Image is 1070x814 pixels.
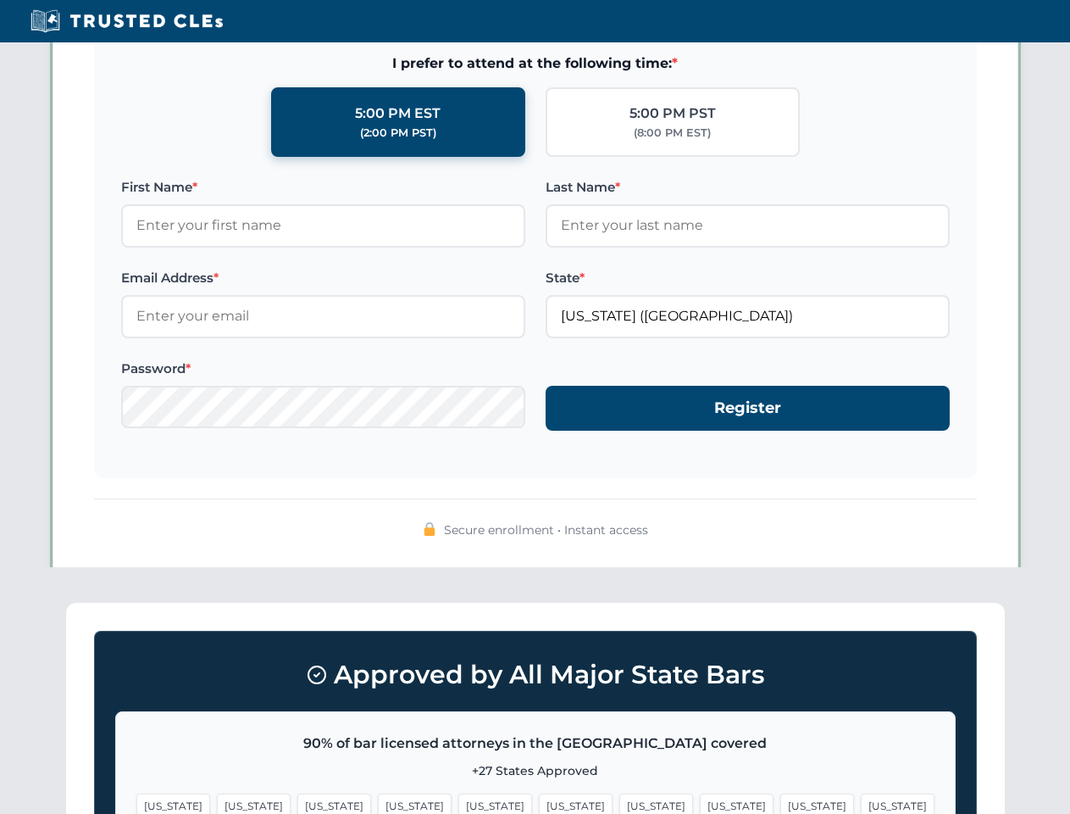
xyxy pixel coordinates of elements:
[634,125,711,142] div: (8:00 PM EST)
[121,359,525,379] label: Password
[121,295,525,337] input: Enter your email
[355,103,441,125] div: 5:00 PM EST
[121,268,525,288] label: Email Address
[136,733,934,755] p: 90% of bar licensed attorneys in the [GEOGRAPHIC_DATA] covered
[121,204,525,247] input: Enter your first name
[423,522,436,536] img: 🔒
[25,8,228,34] img: Trusted CLEs
[360,125,436,142] div: (2:00 PM PST)
[546,177,950,198] label: Last Name
[629,103,716,125] div: 5:00 PM PST
[546,295,950,337] input: Florida (FL)
[546,268,950,288] label: State
[136,761,934,780] p: +27 States Approved
[121,53,950,75] span: I prefer to attend at the following time:
[444,521,648,539] span: Secure enrollment • Instant access
[115,652,956,698] h3: Approved by All Major State Bars
[121,177,525,198] label: First Name
[546,386,950,431] button: Register
[546,204,950,247] input: Enter your last name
